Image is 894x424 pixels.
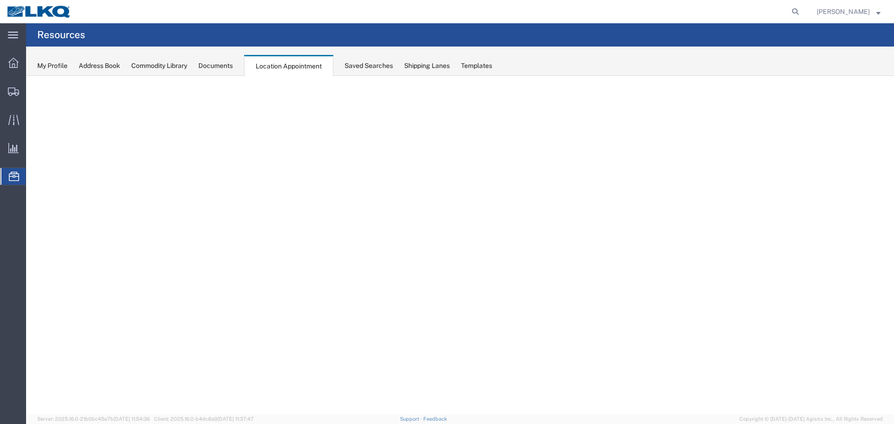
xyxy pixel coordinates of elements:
a: Support [400,416,423,422]
div: Shipping Lanes [404,61,450,71]
span: William Haney [817,7,870,17]
div: Documents [198,61,233,71]
div: Commodity Library [131,61,187,71]
span: Server: 2025.16.0-21b0bc45e7b [37,416,150,422]
a: Feedback [423,416,447,422]
button: [PERSON_NAME] [816,6,881,17]
div: Saved Searches [345,61,393,71]
h4: Resources [37,23,85,47]
div: Templates [461,61,492,71]
div: Address Book [79,61,120,71]
div: Location Appointment [244,55,333,76]
span: [DATE] 11:54:36 [114,416,150,422]
span: Client: 2025.16.0-b4dc8a9 [154,416,254,422]
div: My Profile [37,61,68,71]
span: [DATE] 11:37:47 [217,416,254,422]
span: Copyright © [DATE]-[DATE] Agistix Inc., All Rights Reserved [739,415,883,423]
iframe: FS Legacy Container [26,76,894,414]
img: logo [7,5,72,19]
